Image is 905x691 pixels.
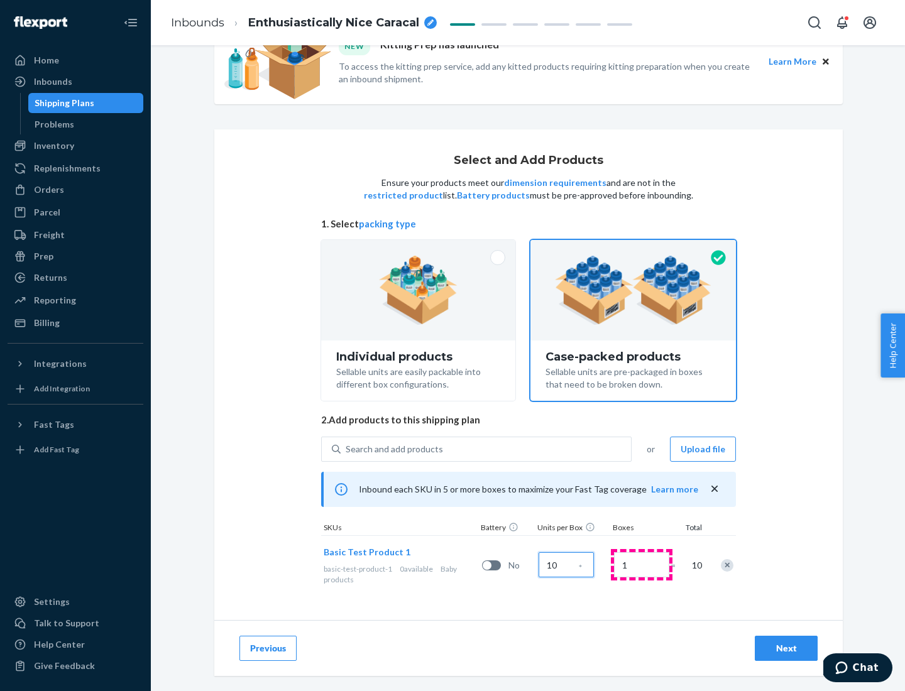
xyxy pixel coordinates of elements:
a: Inbounds [8,72,143,92]
button: dimension requirements [504,177,606,189]
a: Shipping Plans [28,93,144,113]
input: Case Quantity [539,552,594,577]
a: Inbounds [171,16,224,30]
div: Baby products [324,563,477,585]
div: Inbound each SKU in 5 or more boxes to maximize your Fast Tag coverage [321,472,736,507]
div: Inbounds [34,75,72,88]
div: Add Integration [34,383,90,394]
div: Units per Box [535,522,610,535]
ol: breadcrumbs [161,4,447,41]
button: Help Center [880,313,905,378]
div: Orders [34,183,64,196]
span: 2. Add products to this shipping plan [321,413,736,427]
a: Prep [8,246,143,266]
span: Basic Test Product 1 [324,547,410,557]
div: NEW [339,38,370,55]
button: Basic Test Product 1 [324,546,410,558]
div: Prep [34,250,53,263]
a: Help Center [8,634,143,655]
div: Problems [35,118,74,131]
div: Talk to Support [34,617,99,629]
span: basic-test-product-1 [324,564,392,574]
button: Learn More [769,55,816,68]
div: Sellable units are pre-packaged in boxes that need to be broken down. [546,363,721,391]
span: 10 [689,559,702,572]
div: Battery [478,522,535,535]
div: Reporting [34,294,76,307]
span: No [508,559,534,572]
span: 0 available [400,564,433,574]
div: Search and add products [346,443,443,455]
img: case-pack.59cecea509d18c883b923b81aeac6d0b.png [555,256,711,325]
button: Open Search Box [802,10,827,35]
button: Upload file [670,437,736,462]
p: Kitting Prep has launched [380,38,499,55]
div: Sellable units are easily packable into different box configurations. [336,363,500,391]
button: Close [819,55,833,68]
button: restricted product [364,189,443,202]
div: Fast Tags [34,418,74,431]
button: Give Feedback [8,656,143,676]
span: or [647,443,655,455]
div: Replenishments [34,162,101,175]
div: SKUs [321,522,478,535]
a: Returns [8,268,143,288]
button: Learn more [651,483,698,496]
button: packing type [359,217,416,231]
a: Parcel [8,202,143,222]
a: Problems [28,114,144,134]
button: Integrations [8,354,143,374]
div: Next [765,642,807,655]
div: Individual products [336,351,500,363]
div: Boxes [610,522,673,535]
div: Billing [34,317,60,329]
div: Help Center [34,638,85,651]
img: Flexport logo [14,16,67,29]
div: Add Fast Tag [34,444,79,455]
div: Settings [34,596,70,608]
div: Integrations [34,357,87,370]
div: Parcel [34,206,60,219]
a: Inventory [8,136,143,156]
a: Reporting [8,290,143,310]
a: Orders [8,180,143,200]
button: Battery products [457,189,530,202]
p: To access the kitting prep service, add any kitted products requiring kitting preparation when yo... [339,60,757,85]
div: Inventory [34,139,74,152]
div: Home [34,54,59,67]
button: Talk to Support [8,613,143,633]
img: individual-pack.facf35554cb0f1810c75b2bd6df2d64e.png [379,256,458,325]
h1: Select and Add Products [454,155,603,167]
span: 1. Select [321,217,736,231]
div: Shipping Plans [35,97,94,109]
a: Settings [8,592,143,612]
button: Next [755,636,818,661]
div: Remove Item [721,559,733,572]
input: Number of boxes [614,552,669,577]
p: Ensure your products meet our and are not in the list. must be pre-approved before inbounding. [363,177,694,202]
button: Fast Tags [8,415,143,435]
button: Open account menu [857,10,882,35]
a: Billing [8,313,143,333]
span: Enthusiastically Nice Caracal [248,15,419,31]
a: Home [8,50,143,70]
div: Returns [34,271,67,284]
a: Freight [8,225,143,245]
a: Add Integration [8,379,143,399]
div: Freight [34,229,65,241]
a: Add Fast Tag [8,440,143,460]
div: Case-packed products [546,351,721,363]
button: Close Navigation [118,10,143,35]
a: Replenishments [8,158,143,178]
div: Give Feedback [34,660,95,672]
span: = [671,559,683,572]
button: Open notifications [830,10,855,35]
button: Previous [239,636,297,661]
div: Total [673,522,705,535]
button: close [708,482,721,496]
iframe: Opens a widget where you can chat to one of our agents [823,653,892,685]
